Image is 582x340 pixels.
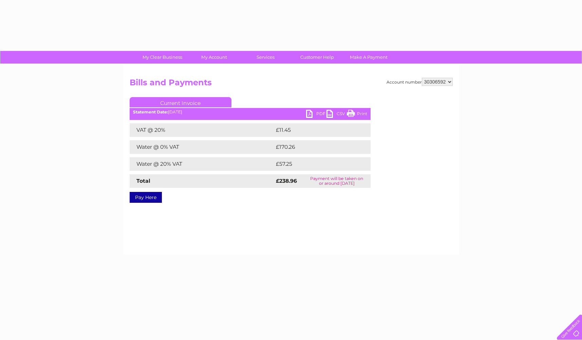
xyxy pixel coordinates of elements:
td: £170.26 [274,140,358,154]
b: Statement Date: [133,109,168,114]
a: CSV [326,110,347,120]
td: Payment will be taken on or around [DATE] [303,174,370,188]
a: Print [347,110,367,120]
td: £11.45 [274,123,356,137]
td: VAT @ 20% [130,123,274,137]
a: Make A Payment [341,51,397,64]
a: Pay Here [130,192,162,203]
a: Current Invoice [130,97,231,107]
a: Customer Help [289,51,345,64]
a: Services [238,51,294,64]
h2: Bills and Payments [130,78,453,91]
strong: £238.96 [276,178,297,184]
a: My Clear Business [134,51,190,64]
td: Water @ 0% VAT [130,140,274,154]
div: [DATE] [130,110,371,114]
td: Water @ 20% VAT [130,157,274,171]
div: Account number [387,78,453,86]
a: My Account [186,51,242,64]
strong: Total [136,178,150,184]
td: £57.25 [274,157,356,171]
a: PDF [306,110,326,120]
